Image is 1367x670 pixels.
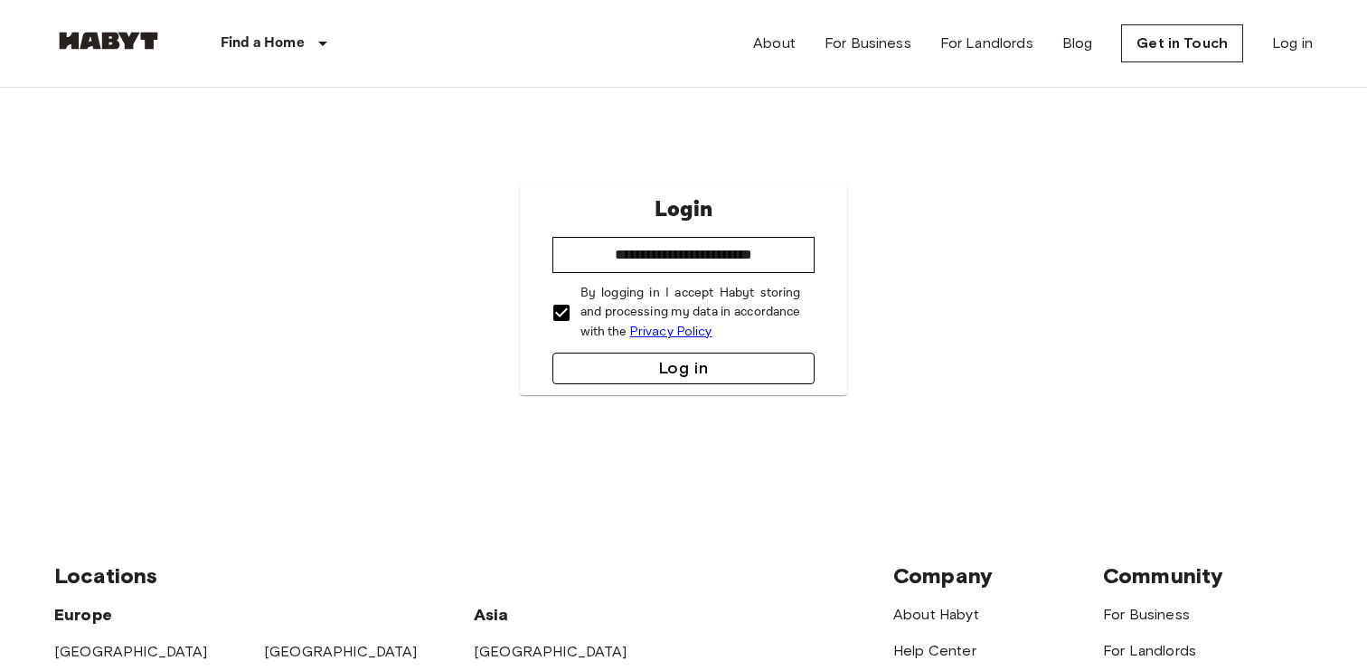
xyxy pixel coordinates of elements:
span: Community [1103,562,1223,589]
a: [GEOGRAPHIC_DATA] [54,643,208,660]
a: Log in [1272,33,1313,54]
img: Habyt [54,32,163,50]
a: For Landlords [1103,642,1196,659]
a: [GEOGRAPHIC_DATA] [474,643,627,660]
span: Company [893,562,993,589]
a: Get in Touch [1121,24,1243,62]
a: Privacy Policy [630,324,712,339]
a: For Business [825,33,911,54]
a: About [753,33,796,54]
a: For Business [1103,606,1190,623]
button: Log in [552,353,815,384]
span: Asia [474,605,509,625]
p: Find a Home [221,33,305,54]
a: Blog [1062,33,1093,54]
a: [GEOGRAPHIC_DATA] [264,643,418,660]
p: Login [655,193,712,226]
a: About Habyt [893,606,979,623]
p: By logging in I accept Habyt storing and processing my data in accordance with the [580,284,801,342]
span: Europe [54,605,112,625]
a: Help Center [893,642,976,659]
a: For Landlords [940,33,1033,54]
span: Locations [54,562,157,589]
